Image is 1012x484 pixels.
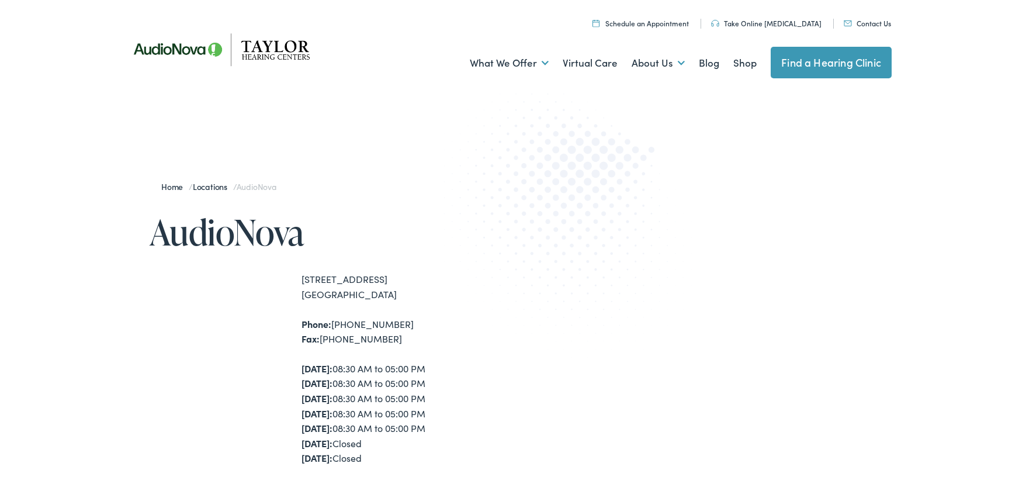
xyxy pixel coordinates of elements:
a: Blog [699,42,719,85]
a: Schedule an Appointment [592,18,689,28]
strong: Phone: [301,317,331,330]
strong: [DATE]: [301,392,332,405]
strong: [DATE]: [301,437,332,450]
a: Contact Us [844,18,891,28]
strong: [DATE]: [301,362,332,375]
img: utility icon [592,19,599,27]
strong: [DATE]: [301,421,332,434]
strong: Fax: [301,332,320,345]
span: / / [161,181,276,192]
a: Shop [733,42,757,85]
img: utility icon [711,20,719,27]
a: What We Offer [470,42,549,85]
span: AudioNova [237,181,276,192]
strong: [DATE]: [301,407,332,420]
strong: [DATE]: [301,376,332,389]
h1: AudioNova [150,213,506,251]
a: About Us [632,42,685,85]
div: 08:30 AM to 05:00 PM 08:30 AM to 05:00 PM 08:30 AM to 05:00 PM 08:30 AM to 05:00 PM 08:30 AM to 0... [301,361,506,466]
a: Find a Hearing Clinic [771,47,892,78]
img: utility icon [844,20,852,26]
div: [STREET_ADDRESS] [GEOGRAPHIC_DATA] [301,272,506,302]
a: Take Online [MEDICAL_DATA] [711,18,822,28]
a: Home [161,181,189,192]
a: Locations [193,181,233,192]
div: [PHONE_NUMBER] [PHONE_NUMBER] [301,317,506,347]
strong: [DATE]: [301,451,332,464]
a: Virtual Care [563,42,618,85]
